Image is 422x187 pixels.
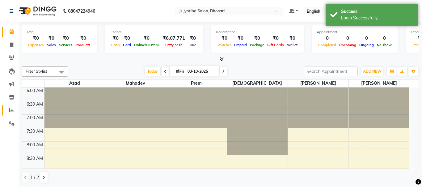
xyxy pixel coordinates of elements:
span: Mahadev [105,79,166,87]
span: Voucher [216,43,233,47]
div: ₹0 [216,35,233,42]
span: Due [188,43,198,47]
span: prem [166,79,227,87]
div: 8:00 AM [25,142,44,148]
span: 1 / 2 [30,174,39,181]
div: ₹0 [74,35,92,42]
div: ₹6,07,771 [160,35,188,42]
input: Search Appointment [304,67,358,76]
span: ADD NEW [363,69,381,74]
div: 8:30 AM [25,155,44,162]
div: Login Successfully. [341,15,414,21]
div: 6:00 AM [25,87,44,94]
span: Package [248,43,266,47]
span: Filter Stylist [26,69,47,74]
span: Prepaid [233,43,248,47]
div: ₹0 [45,35,57,42]
input: 2025-10-03 [186,67,217,76]
div: ₹0 [121,35,133,42]
span: Cash [110,43,121,47]
span: [PERSON_NAME] [288,79,348,87]
div: Success [341,8,414,15]
span: Card [121,43,133,47]
span: Online/Custom [133,43,160,47]
div: ₹0 [57,35,74,42]
button: ADD NEW [361,67,383,76]
div: ₹0 [248,35,266,42]
div: Appointment [317,30,393,35]
span: Upcoming [338,43,358,47]
div: 9:00 AM [25,169,44,175]
div: 0 [338,35,358,42]
div: ₹0 [110,35,121,42]
span: Gift Cards [266,43,285,47]
div: 7:30 AM [25,128,44,135]
span: Sales [45,43,57,47]
span: Fri [175,69,186,74]
div: ₹0 [27,35,45,42]
div: 0 [375,35,393,42]
span: [DEMOGRAPHIC_DATA] [227,79,288,87]
div: 0 [317,35,338,42]
span: Completed [317,43,338,47]
div: 0 [358,35,375,42]
span: Products [74,43,92,47]
span: [PERSON_NAME] [349,79,410,87]
div: ₹0 [266,35,285,42]
div: ₹0 [133,35,160,42]
div: Finance [110,30,198,35]
span: Ongoing [358,43,375,47]
span: Services [57,43,74,47]
span: Expenses [27,43,45,47]
div: ₹0 [285,35,299,42]
img: logo [16,2,58,20]
div: 6:30 AM [25,101,44,108]
div: Total [27,30,92,35]
span: Azad [44,79,105,87]
div: ₹0 [188,35,198,42]
span: No show [375,43,393,47]
b: 08047224946 [68,2,95,20]
span: Wallet [285,43,299,47]
div: 7:00 AM [25,115,44,121]
span: Today [145,67,160,76]
span: Petty cash [164,43,184,47]
div: Redemption [216,30,299,35]
div: ₹0 [233,35,248,42]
